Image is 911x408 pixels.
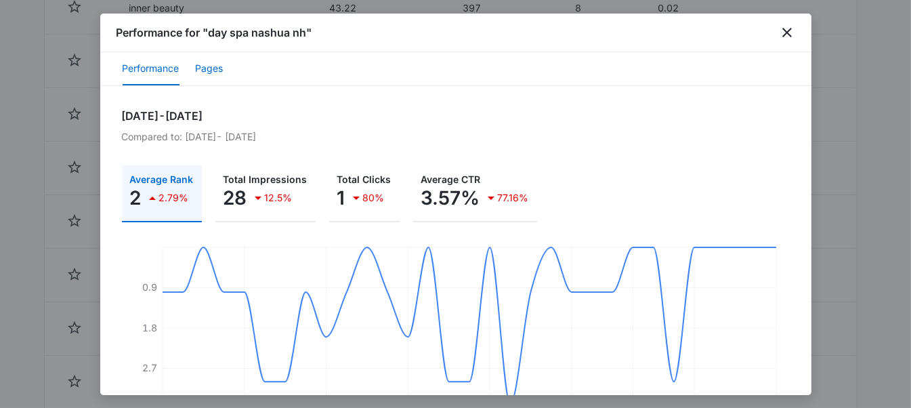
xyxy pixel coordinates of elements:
h1: Performance for "day spa nashua nh" [116,24,312,41]
p: 2 [130,187,142,209]
p: Average Rank [130,175,194,184]
p: 80% [363,193,385,203]
p: Average CTR [421,175,529,184]
p: 77.16% [498,193,529,203]
button: Performance [123,53,179,85]
p: Total Impressions [224,175,308,184]
h2: [DATE] - [DATE] [122,108,790,124]
tspan: 1.8 [142,322,157,333]
p: 2.79% [159,193,189,203]
p: 28 [224,187,247,209]
p: Compared to: [DATE] - [DATE] [122,129,790,144]
p: 3.57% [421,187,480,209]
p: 12.5% [265,193,293,203]
button: close [779,24,795,41]
p: Total Clicks [337,175,391,184]
p: 1 [337,187,345,209]
button: Pages [196,53,224,85]
tspan: 2.7 [142,362,157,373]
tspan: 0.9 [142,281,157,293]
